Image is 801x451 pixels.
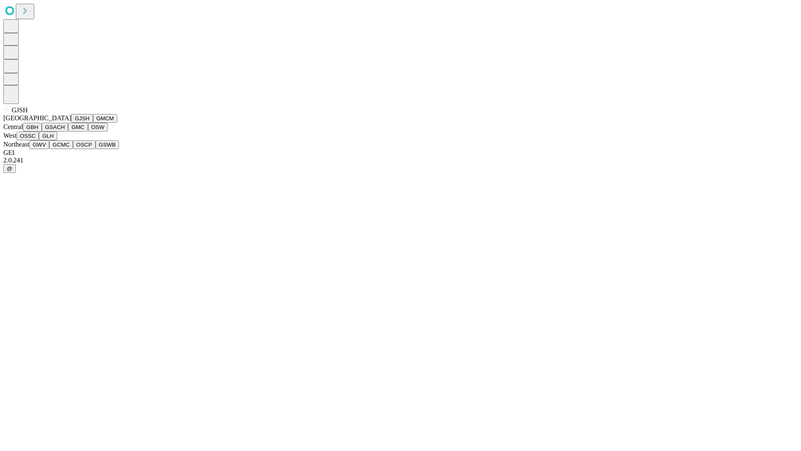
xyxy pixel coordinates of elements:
span: Northeast [3,141,29,148]
button: GMC [68,123,88,132]
button: GBH [23,123,42,132]
button: @ [3,164,16,173]
button: OSW [88,123,108,132]
button: GSACH [42,123,68,132]
span: @ [7,165,13,172]
button: GCMC [49,140,73,149]
span: Central [3,123,23,130]
button: GMCM [93,114,117,123]
button: GLH [39,132,57,140]
span: GJSH [12,106,28,114]
div: 2.0.241 [3,157,798,164]
button: OSCP [73,140,96,149]
button: OSSC [17,132,39,140]
div: GEI [3,149,798,157]
span: [GEOGRAPHIC_DATA] [3,114,71,122]
button: GWV [29,140,49,149]
span: West [3,132,17,139]
button: GJSH [71,114,93,123]
button: GSWB [96,140,119,149]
